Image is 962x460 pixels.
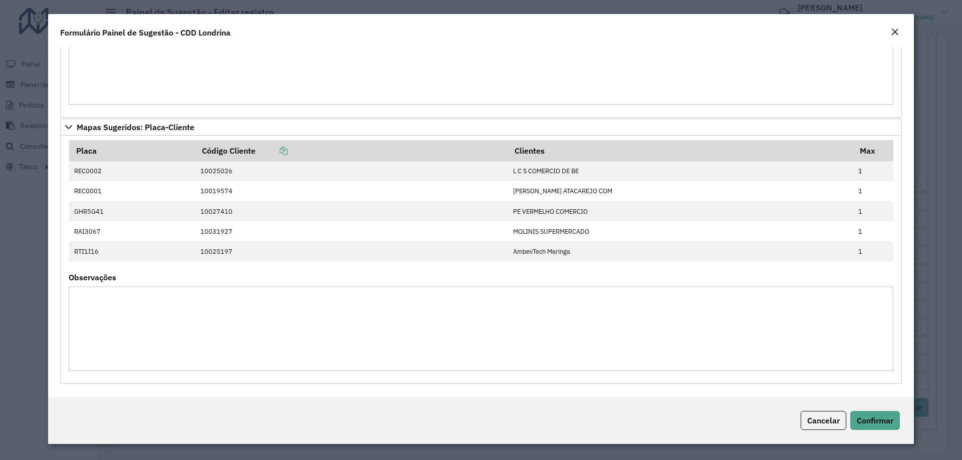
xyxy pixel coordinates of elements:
[853,241,893,261] td: 1
[891,28,899,36] em: Fechar
[69,161,195,181] td: REC0002
[853,181,893,201] td: 1
[195,181,508,201] td: 10019574
[853,201,893,221] td: 1
[508,221,853,241] td: MOLINIS SUPERMERCADO
[508,140,853,161] th: Clientes
[195,201,508,221] td: 10027410
[77,123,194,131] span: Mapas Sugeridos: Placa-Cliente
[853,161,893,181] td: 1
[60,136,902,384] div: Mapas Sugeridos: Placa-Cliente
[853,140,893,161] th: Max
[195,140,508,161] th: Código Cliente
[857,415,893,425] span: Confirmar
[69,201,195,221] td: GHR5G41
[60,27,230,39] h4: Formulário Painel de Sugestão - CDD Londrina
[801,411,846,430] button: Cancelar
[195,221,508,241] td: 10031927
[508,181,853,201] td: [PERSON_NAME] ATACAREJO COM
[508,241,853,261] td: AmbevTech Maringa
[850,411,900,430] button: Confirmar
[508,201,853,221] td: PE VERMELHO COMERCIO
[853,221,893,241] td: 1
[69,140,195,161] th: Placa
[69,181,195,201] td: REC0001
[69,221,195,241] td: RAI3067
[195,241,508,261] td: 10025197
[195,161,508,181] td: 10025026
[888,26,902,39] button: Close
[69,241,195,261] td: RTI1I16
[256,146,288,156] a: Copiar
[807,415,840,425] span: Cancelar
[508,161,853,181] td: L C S COMERCIO DE BE
[69,271,116,283] label: Observações
[60,119,902,136] a: Mapas Sugeridos: Placa-Cliente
